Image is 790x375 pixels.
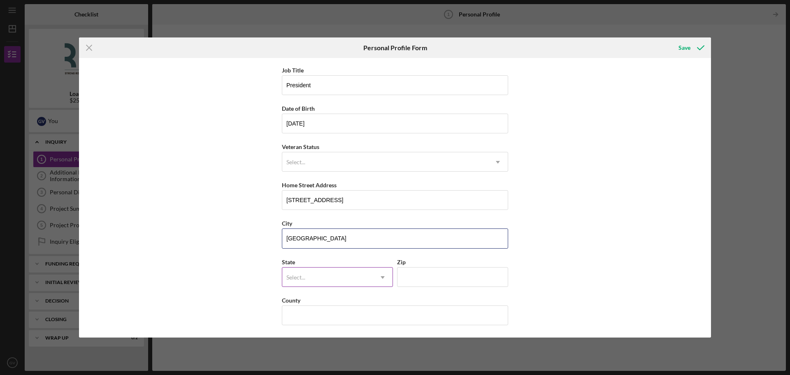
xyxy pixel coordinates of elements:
[363,44,427,51] h6: Personal Profile Form
[282,67,304,74] label: Job Title
[286,159,305,165] div: Select...
[286,274,305,281] div: Select...
[397,259,406,266] label: Zip
[282,182,337,189] label: Home Street Address
[678,40,690,56] div: Save
[282,220,292,227] label: City
[670,40,711,56] button: Save
[282,297,300,304] label: County
[282,105,315,112] label: Date of Birth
